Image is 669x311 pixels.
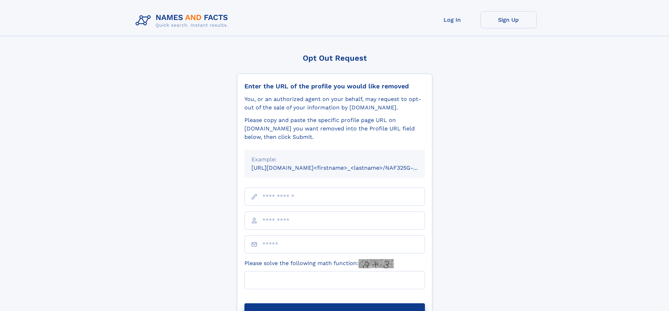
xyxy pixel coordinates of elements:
[237,54,432,62] div: Opt Out Request
[251,155,418,164] div: Example:
[244,82,425,90] div: Enter the URL of the profile you would like removed
[424,11,480,28] a: Log In
[244,95,425,112] div: You, or an authorized agent on your behalf, may request to opt-out of the sale of your informatio...
[244,259,394,268] label: Please solve the following math function:
[251,164,438,171] small: [URL][DOMAIN_NAME]<firstname>_<lastname>/NAF325G-xxxxxxxx
[133,11,234,30] img: Logo Names and Facts
[244,116,425,141] div: Please copy and paste the specific profile page URL on [DOMAIN_NAME] you want removed into the Pr...
[480,11,537,28] a: Sign Up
